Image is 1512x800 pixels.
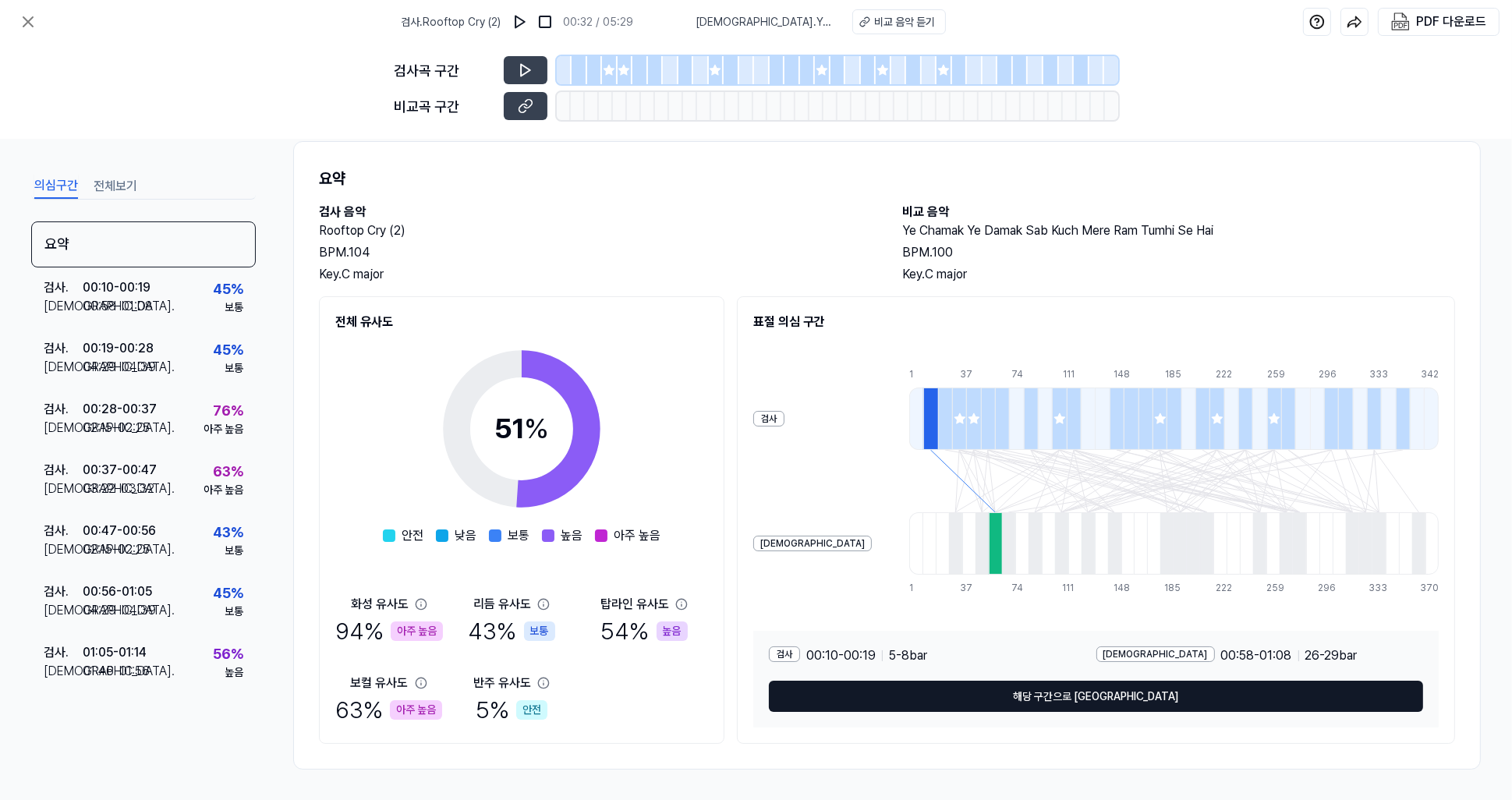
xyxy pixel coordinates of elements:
[83,522,156,540] div: 00:47 - 00:56
[213,400,243,421] div: 76 %
[600,595,669,614] div: 탑라인 유사도
[391,621,443,641] div: 아주 높음
[44,522,83,540] div: 검사 .
[909,367,923,381] div: 1
[83,358,156,377] div: 04:29 - 04:39
[44,662,83,681] div: [DEMOGRAPHIC_DATA] .
[1388,9,1489,35] button: PDF 다운로드
[83,582,152,601] div: 00:56 - 01:05
[319,167,1455,190] h1: 요약
[524,412,549,445] span: %
[1319,367,1333,381] div: 296
[213,339,243,360] div: 45 %
[1221,646,1292,665] span: 00:58 - 01:08
[1165,581,1178,595] div: 185
[225,360,243,377] div: 보통
[44,582,83,601] div: 검사 .
[204,482,243,498] div: 아주 높음
[1216,367,1230,381] div: 222
[1420,581,1439,595] div: 370
[1096,646,1215,662] div: [DEMOGRAPHIC_DATA]
[1305,646,1358,665] span: 26 - 29 bar
[909,581,922,595] div: 1
[564,14,634,30] div: 00:32 / 05:29
[44,358,83,377] div: [DEMOGRAPHIC_DATA] .
[1369,367,1383,381] div: 333
[44,601,83,620] div: [DEMOGRAPHIC_DATA] .
[44,339,83,358] div: 검사 .
[469,614,555,649] div: 43 %
[1165,367,1179,381] div: 185
[1267,581,1280,595] div: 259
[903,243,1456,262] div: BPM. 100
[473,674,531,692] div: 반주 유사도
[351,595,409,614] div: 화성 유사도
[537,14,553,30] img: stop
[1369,581,1383,595] div: 333
[319,265,872,284] div: Key. C major
[225,299,243,316] div: 보통
[395,96,494,117] div: 비교곡 구간
[213,643,243,664] div: 56 %
[319,203,872,221] h2: 검사 음악
[44,480,83,498] div: [DEMOGRAPHIC_DATA] .
[83,461,157,480] div: 00:37 - 00:47
[83,339,154,358] div: 00:19 - 00:28
[319,221,872,240] h2: Rooftop Cry (2)
[1063,367,1077,381] div: 111
[83,704,147,723] div: 01:14 - 01:24
[390,700,442,720] div: 아주 높음
[753,313,1439,331] h2: 표절 의심 구간
[225,664,243,681] div: 높음
[1347,14,1362,30] img: share
[806,646,876,665] span: 00:10 - 00:19
[561,526,582,545] span: 높음
[83,480,154,498] div: 03:22 - 03:32
[1011,367,1025,381] div: 74
[852,9,946,34] button: 비교 음악 듣기
[83,662,150,681] div: 01:46 - 01:56
[83,278,150,297] div: 00:10 - 00:19
[889,646,927,665] span: 5 - 8 bar
[83,643,147,662] div: 01:05 - 01:14
[213,278,243,299] div: 45 %
[402,526,423,545] span: 안전
[601,614,688,649] div: 54 %
[83,400,157,419] div: 00:28 - 00:37
[657,621,688,641] div: 높음
[44,400,83,419] div: 검사 .
[508,526,529,545] span: 보통
[455,526,476,545] span: 낮음
[494,408,549,450] div: 51
[961,367,975,381] div: 37
[769,681,1423,712] button: 해당 구간으로 [GEOGRAPHIC_DATA]
[335,614,443,649] div: 94 %
[44,419,83,437] div: [DEMOGRAPHIC_DATA] .
[213,704,243,725] div: 65 %
[94,174,137,199] button: 전체보기
[34,174,78,199] button: 의심구간
[83,601,156,620] div: 04:29 - 04:39
[83,297,153,316] div: 00:58 - 01:08
[351,674,409,692] div: 보컬 유사도
[395,60,494,81] div: 검사곡 구간
[44,540,83,559] div: [DEMOGRAPHIC_DATA] .
[753,411,784,427] div: 검사
[524,621,555,641] div: 보통
[1318,581,1331,595] div: 296
[516,700,547,720] div: 안전
[1416,12,1486,32] div: PDF 다운로드
[213,461,243,482] div: 63 %
[44,461,83,480] div: 검사 .
[1114,581,1127,595] div: 148
[875,14,936,30] div: 비교 음악 듣기
[213,582,243,604] div: 45 %
[44,297,83,316] div: [DEMOGRAPHIC_DATA] .
[44,643,83,662] div: 검사 .
[614,526,660,545] span: 아주 높음
[903,265,1456,284] div: Key. C major
[1267,367,1281,381] div: 259
[213,522,243,543] div: 43 %
[31,221,256,267] div: 요약
[44,278,83,297] div: 검사 .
